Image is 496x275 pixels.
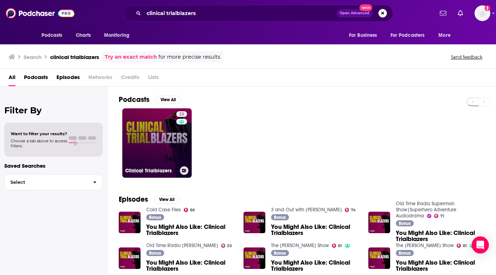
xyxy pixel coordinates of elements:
[475,5,490,21] img: User Profile
[271,242,329,249] a: The Sarah Fraser Show
[88,72,112,86] span: Networks
[271,207,342,213] a: 3 and Out with John Middlekauff
[399,221,411,226] span: Bonus
[50,54,99,60] h3: clinical trialblazers
[4,174,103,190] button: Select
[368,247,390,269] a: You Might Also Like: Clinical Trialblazers
[155,95,181,104] button: View All
[485,5,490,11] svg: Add a profile image
[41,30,63,40] span: Podcasts
[99,29,139,42] button: open menu
[11,138,67,148] span: Choose a tab above to access filters.
[396,230,485,242] a: You Might Also Like: Clinical Trialblazers
[434,214,445,218] a: 71
[274,251,286,255] span: Bonus
[24,54,41,60] h3: Search
[4,162,103,169] p: Saved Searches
[437,7,449,19] a: Show notifications dropdown
[57,72,80,86] a: Episodes
[391,30,425,40] span: For Podcasters
[368,212,390,234] img: You Might Also Like: Clinical Trialblazers
[119,247,141,269] img: You Might Also Like: Clinical Trialblazers
[119,195,180,204] a: EpisodesView All
[455,7,466,19] a: Show notifications dropdown
[351,208,356,212] span: 74
[184,208,195,212] a: 86
[144,8,337,19] input: Search podcasts, credits, & more...
[274,215,286,220] span: Bonus
[440,215,444,218] span: 71
[449,54,485,60] button: Send feedback
[146,260,235,272] a: You Might Also Like: Clinical Trialblazers
[36,29,72,42] button: open menu
[119,195,148,204] h2: Episodes
[6,6,74,20] img: Podchaser - Follow, Share and Rate Podcasts
[221,244,232,248] a: 55
[396,260,485,272] a: You Might Also Like: Clinical Trialblazers
[337,9,373,18] button: Open AdvancedNew
[227,244,232,247] span: 55
[472,236,489,254] div: Open Intercom Messenger
[71,29,95,42] a: Charts
[433,29,460,42] button: open menu
[9,72,15,86] a: All
[119,212,141,234] img: You Might Also Like: Clinical Trialblazers
[24,72,48,86] a: Podcasts
[76,30,91,40] span: Charts
[4,105,103,116] h2: Filter By
[105,53,157,61] a: Try an exact match
[344,29,386,42] button: open menu
[146,207,181,213] a: Cold Case Files
[176,111,187,117] a: 23
[359,4,372,11] span: New
[244,212,265,234] img: You Might Also Like: Clinical Trialblazers
[5,180,87,185] span: Select
[271,224,360,236] a: You Might Also Like: Clinical Trialblazers
[125,168,177,174] h3: Clinical Trialblazers
[475,5,490,21] span: Logged in as wondermedianetwork
[399,251,411,255] span: Bonus
[340,11,369,15] span: Open Advanced
[438,30,451,40] span: More
[396,242,454,249] a: The Sarah Fraser Show
[338,244,342,247] span: 81
[475,5,490,21] button: Show profile menu
[149,251,161,255] span: Bonus
[122,108,192,178] a: 23Clinical Trialblazers
[332,244,342,248] a: 81
[154,195,180,204] button: View All
[463,244,467,247] span: 81
[148,72,159,86] span: Lists
[119,95,181,104] a: PodcastsView All
[158,53,220,61] span: for more precise results
[121,72,139,86] span: Credits
[104,30,129,40] span: Monitoring
[271,260,360,272] span: You Might Also Like: Clinical Trialblazers
[124,5,393,21] div: Search podcasts, credits, & more...
[349,30,377,40] span: For Business
[345,208,356,212] a: 74
[386,29,435,42] button: open menu
[11,131,67,136] span: Want to filter your results?
[396,201,456,219] a: Old Time Radio Superman Show|Superhero Adventure Audiodrama
[149,215,161,220] span: Bonus
[146,224,235,236] a: You Might Also Like: Clinical Trialblazers
[244,247,265,269] img: You Might Also Like: Clinical Trialblazers
[457,244,467,248] a: 81
[179,111,184,118] span: 23
[146,242,218,249] a: Old Time Radio Nero Wolfe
